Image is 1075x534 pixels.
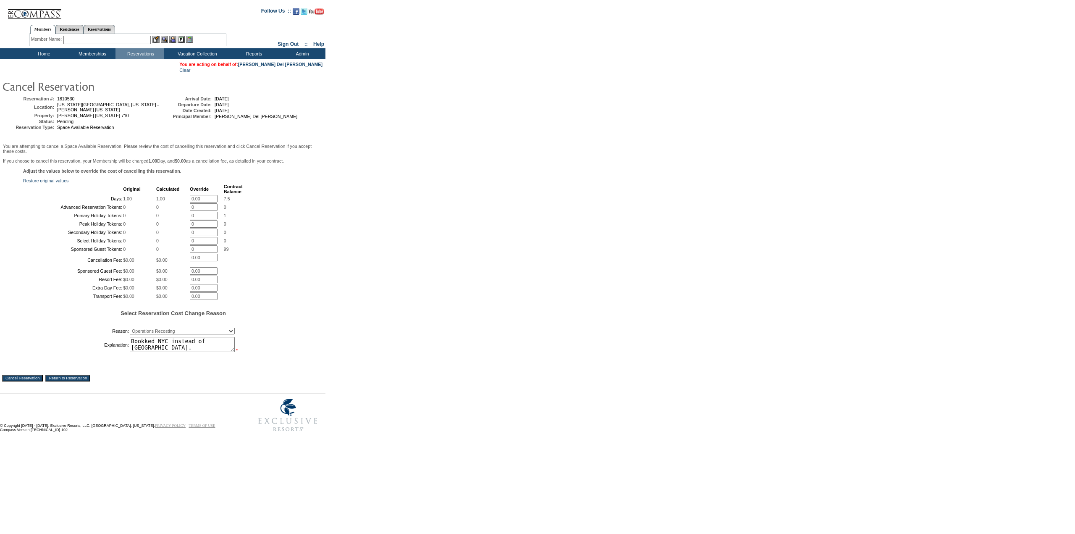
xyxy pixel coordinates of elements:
td: Extra Day Fee: [24,284,122,292]
span: 0 [224,205,226,210]
input: Cancel Reservation [2,375,43,381]
span: 0 [156,221,159,226]
img: Exclusive Resorts [250,394,325,436]
span: 1.00 [123,196,132,201]
span: 7.5 [224,196,230,201]
span: 0 [123,221,126,226]
td: Reservation Type: [4,125,54,130]
b: 1.00 [149,158,157,163]
td: Explanation: [24,337,129,353]
td: Peak Holiday Tokens: [24,220,122,228]
td: Memberships [67,48,115,59]
img: Follow us on Twitter [301,8,307,15]
img: b_edit.gif [152,36,160,43]
a: Help [313,41,324,47]
a: Residences [55,25,84,34]
p: You are attempting to cancel a Space Available Reservation. Please review the cost of cancelling ... [3,144,322,154]
td: Reservations [115,48,164,59]
span: $0.00 [156,268,168,274]
span: $0.00 [156,285,168,290]
span: 0 [156,247,159,252]
span: 0 [123,230,126,235]
td: Reason: [24,326,129,336]
td: Sponsored Guest Fee: [24,267,122,275]
span: 0 [123,205,126,210]
span: 0 [224,238,226,243]
td: Departure Date: [161,102,212,107]
td: Advanced Reservation Tokens: [24,203,122,211]
td: Home [19,48,67,59]
span: 1 [224,213,226,218]
span: $0.00 [123,258,134,263]
a: Reservations [84,25,115,34]
span: 0 [123,213,126,218]
span: Pending [57,119,73,124]
span: Space Available Reservation [57,125,114,130]
td: Primary Holiday Tokens: [24,212,122,219]
span: You are acting on behalf of: [179,62,322,67]
span: 0 [156,238,159,243]
img: b_calculator.gif [186,36,193,43]
td: Resort Fee: [24,276,122,283]
p: If you choose to cancel this reservation, your Membership will be charged Day, and as a cancellat... [3,158,322,163]
td: Location: [4,102,54,112]
span: [DATE] [215,96,229,101]
b: Contract Balance [224,184,243,194]
span: $0.00 [123,294,134,299]
b: Override [190,187,209,192]
td: Cancellation Fee: [24,254,122,266]
td: Secondary Holiday Tokens: [24,229,122,236]
h5: Select Reservation Cost Change Reason [23,310,323,316]
span: 0 [156,230,159,235]
span: [PERSON_NAME] Del [PERSON_NAME] [215,114,297,119]
a: Subscribe to our YouTube Channel [309,11,324,16]
span: 0 [123,238,126,243]
b: Adjust the values below to override the cost of cancelling this reservation. [23,168,181,174]
span: 1.00 [156,196,165,201]
span: $0.00 [156,258,168,263]
td: Transport Fee: [24,292,122,300]
span: [PERSON_NAME] [US_STATE] 710 [57,113,129,118]
img: Impersonate [169,36,176,43]
img: Become our fan on Facebook [293,8,299,15]
td: Sponsored Guest Tokens: [24,245,122,253]
img: Reservations [178,36,185,43]
span: 99 [224,247,229,252]
img: View [161,36,168,43]
a: Sign Out [278,41,299,47]
span: 0 [156,205,159,210]
img: pgTtlCancelRes.gif [2,78,170,95]
span: $0.00 [156,294,168,299]
a: Restore original values [23,178,68,183]
span: $0.00 [123,268,134,274]
a: PRIVACY POLICY [155,424,186,428]
td: Arrival Date: [161,96,212,101]
span: 0 [156,213,159,218]
a: Follow us on Twitter [301,11,307,16]
td: Date Created: [161,108,212,113]
span: [US_STATE][GEOGRAPHIC_DATA], [US_STATE] - [PERSON_NAME] [US_STATE] [57,102,159,112]
a: [PERSON_NAME] Del [PERSON_NAME] [238,62,322,67]
input: Return to Reservation [45,375,90,381]
b: Original [123,187,141,192]
b: $0.00 [175,158,186,163]
span: $0.00 [156,277,168,282]
a: Become our fan on Facebook [293,11,299,16]
td: Vacation Collection [164,48,229,59]
td: Days: [24,195,122,203]
span: 0 [224,221,226,226]
td: Property: [4,113,54,118]
td: Select Holiday Tokens: [24,237,122,245]
img: Compass Home [7,2,62,19]
a: Members [30,25,56,34]
td: Follow Us :: [261,7,291,17]
span: :: [304,41,308,47]
div: Member Name: [31,36,63,43]
td: Reports [229,48,277,59]
span: $0.00 [123,277,134,282]
span: $0.00 [123,285,134,290]
img: Subscribe to our YouTube Channel [309,8,324,15]
span: [DATE] [215,102,229,107]
b: Calculated [156,187,180,192]
td: Principal Member: [161,114,212,119]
